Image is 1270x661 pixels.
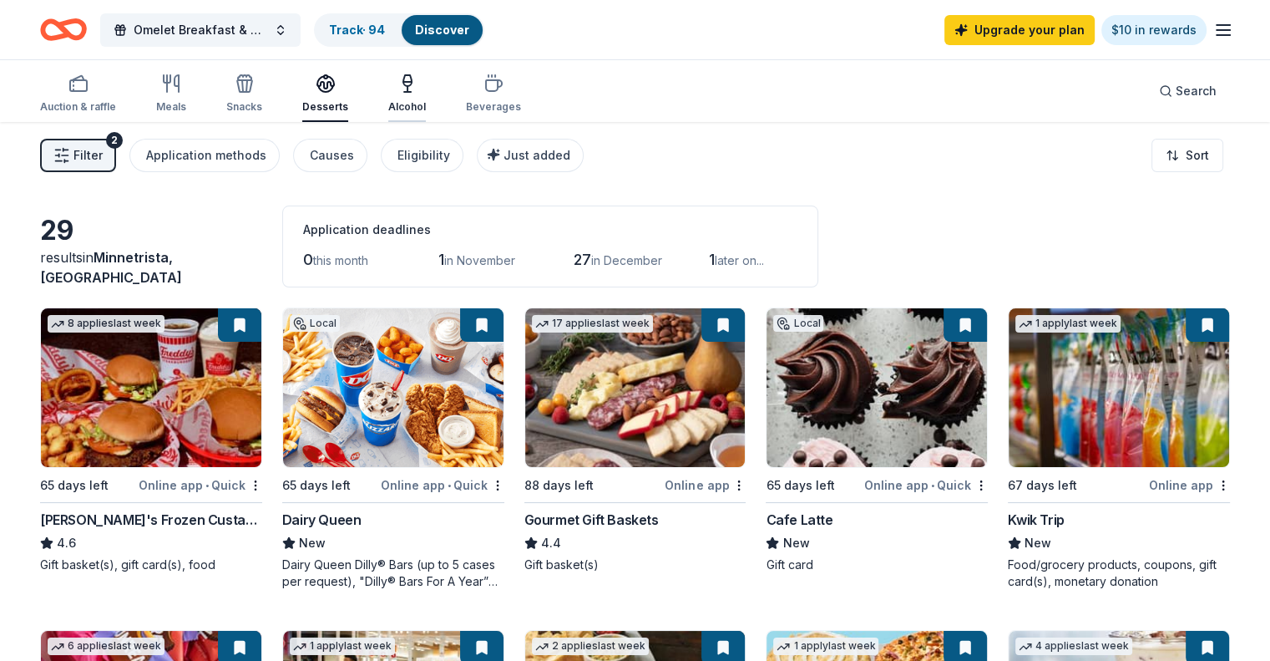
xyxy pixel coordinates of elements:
span: this month [313,253,368,267]
a: Track· 94 [329,23,385,37]
a: $10 in rewards [1101,15,1207,45]
div: Gourmet Gift Baskets [524,510,659,530]
span: 4.6 [57,533,76,553]
div: Snacks [226,100,262,114]
button: Auction & raffle [40,67,116,122]
span: New [782,533,809,553]
span: New [299,533,326,553]
span: Sort [1186,145,1209,165]
div: 8 applies last week [48,315,164,333]
div: Online app Quick [864,475,988,496]
div: 4 applies last week [1015,638,1132,655]
div: Desserts [302,100,348,114]
a: Image for Dairy QueenLocal65 days leftOnline app•QuickDairy QueenNewDairy Queen Dilly® Bars (up t... [282,308,504,590]
div: Gift basket(s) [524,557,746,573]
div: Application methods [146,145,266,165]
div: 1 apply last week [773,638,878,655]
button: Beverages [466,67,521,122]
a: Upgrade your plan [944,15,1095,45]
div: Alcohol [388,100,426,114]
div: Gift card [766,557,988,573]
a: Image for Gourmet Gift Baskets17 applieslast week88 days leftOnline appGourmet Gift Baskets4.4Gif... [524,308,746,573]
button: Application methods [129,139,280,172]
button: Just added [477,139,584,172]
span: Omelet Breakfast & Silent Auction Fundraiser [134,20,267,40]
button: Eligibility [381,139,463,172]
span: 27 [574,251,591,268]
span: Search [1176,81,1217,101]
img: Image for Kwik Trip [1009,308,1229,467]
div: 2 applies last week [532,638,649,655]
div: 2 [106,132,123,149]
span: 1 [438,251,444,268]
div: Local [773,315,823,332]
div: Causes [310,145,354,165]
div: Dairy Queen [282,510,362,530]
a: Image for Kwik Trip1 applylast week67 days leftOnline appKwik TripNewFood/grocery products, coupo... [1008,308,1230,590]
span: 0 [303,251,313,268]
a: Image for Freddy's Frozen Custard & Steakburgers8 applieslast week65 days leftOnline app•Quick[PE... [40,308,262,573]
span: in December [591,253,662,267]
div: Auction & raffle [40,100,116,114]
span: in [40,249,182,286]
button: Snacks [226,67,262,122]
div: Food/grocery products, coupons, gift card(s), monetary donation [1008,557,1230,590]
div: 6 applies last week [48,638,164,655]
span: Filter [73,145,103,165]
div: Eligibility [397,145,450,165]
button: Filter2 [40,139,116,172]
img: Image for Cafe Latte [767,308,987,467]
span: • [448,479,451,492]
button: Sort [1151,139,1223,172]
div: 65 days left [766,475,834,496]
div: Beverages [466,100,521,114]
div: Meals [156,100,186,114]
button: Search [1146,74,1230,108]
div: 65 days left [282,475,351,496]
img: Image for Freddy's Frozen Custard & Steakburgers [41,308,261,467]
a: Home [40,10,87,49]
div: 1 apply last week [1015,315,1121,333]
div: Kwik Trip [1008,510,1064,530]
button: Alcohol [388,67,426,122]
button: Track· 94Discover [314,13,484,47]
div: 88 days left [524,475,594,496]
div: 29 [40,214,262,247]
div: Online app Quick [381,475,504,496]
div: 67 days left [1008,475,1077,496]
button: Causes [293,139,367,172]
span: 1 [709,251,715,268]
span: • [931,479,934,492]
span: New [1025,533,1051,553]
div: [PERSON_NAME]'s Frozen Custard & Steakburgers [40,510,262,530]
div: Dairy Queen Dilly® Bars (up to 5 cases per request), "Dilly® Bars For A Year” certificate [282,557,504,590]
div: Cafe Latte [766,510,832,530]
a: Image for Cafe LatteLocal65 days leftOnline app•QuickCafe LatteNewGift card [766,308,988,573]
span: in November [444,253,515,267]
div: Online app Quick [139,475,262,496]
span: • [205,479,209,492]
div: Online app [1149,475,1230,496]
div: results [40,247,262,287]
span: 4.4 [541,533,561,553]
div: 65 days left [40,475,109,496]
div: Local [290,315,340,332]
span: Just added [503,148,570,162]
span: later on... [715,253,764,267]
img: Image for Dairy Queen [283,308,503,467]
div: 1 apply last week [290,638,395,655]
button: Meals [156,67,186,122]
div: Online app [665,475,746,496]
div: 17 applies last week [532,315,653,333]
a: Discover [415,23,469,37]
button: Desserts [302,67,348,122]
img: Image for Gourmet Gift Baskets [525,308,746,467]
span: Minnetrista, [GEOGRAPHIC_DATA] [40,249,182,286]
button: Omelet Breakfast & Silent Auction Fundraiser [100,13,301,47]
div: Application deadlines [303,220,797,240]
div: Gift basket(s), gift card(s), food [40,557,262,573]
